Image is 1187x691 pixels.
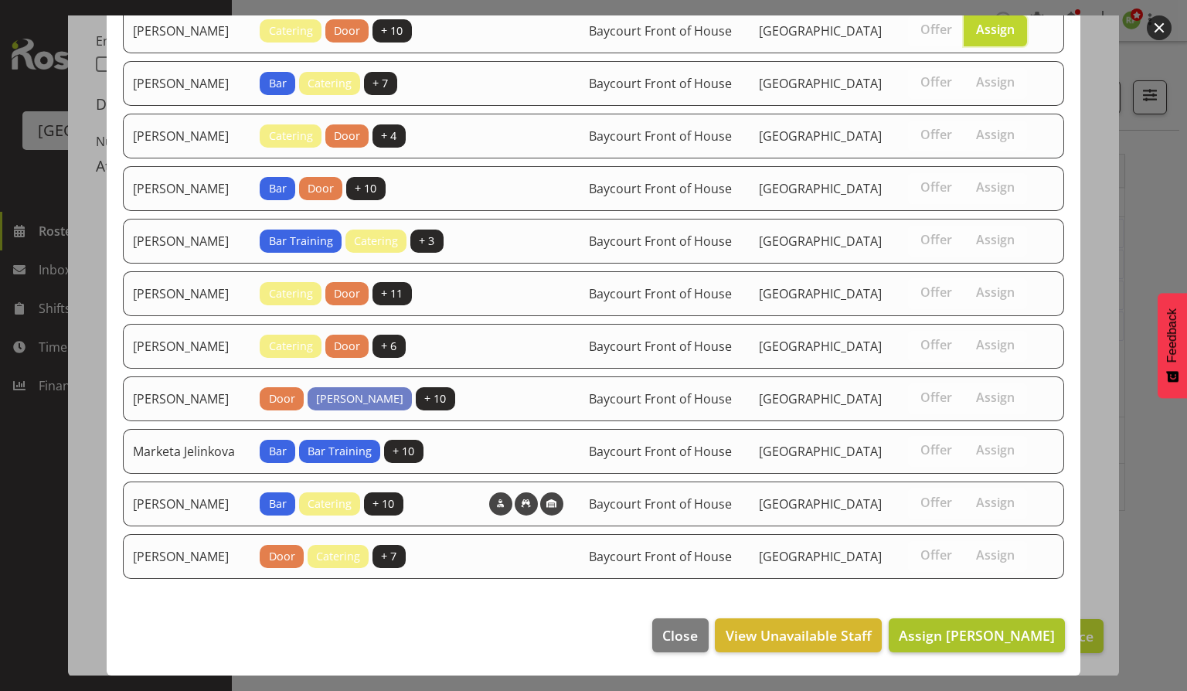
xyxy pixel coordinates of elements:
[269,548,295,565] span: Door
[889,618,1065,652] button: Assign [PERSON_NAME]
[589,233,732,250] span: Baycourt Front of House
[920,232,952,247] span: Offer
[316,548,360,565] span: Catering
[899,626,1055,645] span: Assign [PERSON_NAME]
[920,495,952,510] span: Offer
[920,547,952,563] span: Offer
[589,443,732,460] span: Baycourt Front of House
[976,232,1015,247] span: Assign
[123,534,250,579] td: [PERSON_NAME]
[920,22,952,37] span: Offer
[123,324,250,369] td: [PERSON_NAME]
[759,548,882,565] span: [GEOGRAPHIC_DATA]
[662,625,698,645] span: Close
[589,548,732,565] span: Baycourt Front of House
[269,285,313,302] span: Catering
[308,180,334,197] span: Door
[419,233,434,250] span: + 3
[759,128,882,145] span: [GEOGRAPHIC_DATA]
[715,618,881,652] button: View Unavailable Staff
[589,180,732,197] span: Baycourt Front of House
[976,284,1015,300] span: Assign
[334,338,360,355] span: Door
[1158,293,1187,398] button: Feedback - Show survey
[123,271,250,316] td: [PERSON_NAME]
[589,390,732,407] span: Baycourt Front of House
[269,390,295,407] span: Door
[652,618,708,652] button: Close
[372,495,394,512] span: + 10
[589,75,732,92] span: Baycourt Front of House
[372,75,388,92] span: + 7
[316,390,403,407] span: [PERSON_NAME]
[123,61,250,106] td: [PERSON_NAME]
[355,180,376,197] span: + 10
[920,284,952,300] span: Offer
[759,443,882,460] span: [GEOGRAPHIC_DATA]
[759,390,882,407] span: [GEOGRAPHIC_DATA]
[123,166,250,211] td: [PERSON_NAME]
[123,482,250,526] td: [PERSON_NAME]
[976,337,1015,352] span: Assign
[381,285,403,302] span: + 11
[759,75,882,92] span: [GEOGRAPHIC_DATA]
[269,180,287,197] span: Bar
[589,285,732,302] span: Baycourt Front of House
[759,233,882,250] span: [GEOGRAPHIC_DATA]
[123,376,250,421] td: [PERSON_NAME]
[976,74,1015,90] span: Assign
[759,180,882,197] span: [GEOGRAPHIC_DATA]
[589,338,732,355] span: Baycourt Front of House
[1165,308,1179,363] span: Feedback
[381,128,396,145] span: + 4
[589,495,732,512] span: Baycourt Front of House
[920,74,952,90] span: Offer
[308,495,352,512] span: Catering
[269,233,333,250] span: Bar Training
[269,495,287,512] span: Bar
[759,338,882,355] span: [GEOGRAPHIC_DATA]
[976,22,1015,37] span: Assign
[334,22,360,39] span: Door
[759,495,882,512] span: [GEOGRAPHIC_DATA]
[123,114,250,158] td: [PERSON_NAME]
[726,625,872,645] span: View Unavailable Staff
[920,442,952,458] span: Offer
[759,22,882,39] span: [GEOGRAPHIC_DATA]
[976,547,1015,563] span: Assign
[589,128,732,145] span: Baycourt Front of House
[920,127,952,142] span: Offer
[976,179,1015,195] span: Assign
[269,75,287,92] span: Bar
[920,179,952,195] span: Offer
[123,9,250,53] td: [PERSON_NAME]
[269,338,313,355] span: Catering
[381,22,403,39] span: + 10
[334,285,360,302] span: Door
[976,495,1015,510] span: Assign
[381,338,396,355] span: + 6
[976,442,1015,458] span: Assign
[308,443,372,460] span: Bar Training
[123,429,250,474] td: Marketa Jelinkova
[920,390,952,405] span: Offer
[334,128,360,145] span: Door
[393,443,414,460] span: + 10
[308,75,352,92] span: Catering
[920,337,952,352] span: Offer
[976,390,1015,405] span: Assign
[976,127,1015,142] span: Assign
[424,390,446,407] span: + 10
[123,219,250,264] td: [PERSON_NAME]
[269,443,287,460] span: Bar
[759,285,882,302] span: [GEOGRAPHIC_DATA]
[589,22,732,39] span: Baycourt Front of House
[269,128,313,145] span: Catering
[269,22,313,39] span: Catering
[354,233,398,250] span: Catering
[381,548,396,565] span: + 7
